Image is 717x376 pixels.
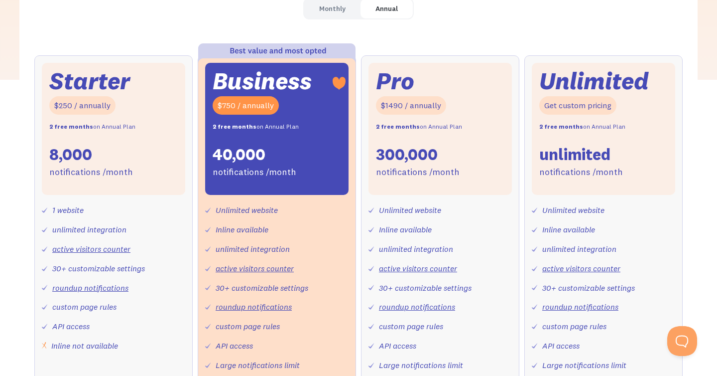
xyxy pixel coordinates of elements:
[52,283,128,293] a: roundup notifications
[213,144,265,165] div: 40,000
[542,203,604,217] div: Unlimited website
[539,96,616,115] div: Get custom pricing
[213,165,296,180] div: notifications /month
[379,222,432,237] div: Inline available
[379,358,463,373] div: Large notifications limit
[379,242,453,256] div: unlimited integration
[216,242,290,256] div: unlimited integration
[52,244,130,254] a: active visitors counter
[49,96,116,115] div: $250 / annually
[667,326,697,356] iframe: Toggle Customer Support
[49,144,92,165] div: 8,000
[376,144,438,165] div: 300,000
[52,319,90,334] div: API access
[216,203,278,217] div: Unlimited website
[213,123,256,130] strong: 2 free months
[376,123,420,130] strong: 2 free months
[216,222,268,237] div: Inline available
[539,70,649,92] div: Unlimited
[52,203,84,217] div: 1 website
[379,319,443,334] div: custom page rules
[379,263,457,273] a: active visitors counter
[213,120,299,134] div: on Annual Plan
[319,1,346,16] div: Monthly
[51,339,118,353] div: Inline not available
[376,120,462,134] div: on Annual Plan
[216,263,294,273] a: active visitors counter
[216,319,280,334] div: custom page rules
[539,165,623,180] div: notifications /month
[376,96,446,115] div: $1490 / annually
[542,242,616,256] div: unlimited integration
[539,144,610,165] div: unlimited
[542,358,626,373] div: Large notifications limit
[49,123,93,130] strong: 2 free months
[52,222,126,237] div: unlimited integration
[216,281,308,295] div: 30+ customizable settings
[216,302,292,312] a: roundup notifications
[376,70,414,92] div: Pro
[542,281,635,295] div: 30+ customizable settings
[49,120,135,134] div: on Annual Plan
[49,70,130,92] div: Starter
[379,339,416,353] div: API access
[379,281,472,295] div: 30+ customizable settings
[52,300,117,314] div: custom page rules
[216,358,300,373] div: Large notifications limit
[49,165,133,180] div: notifications /month
[379,302,455,312] a: roundup notifications
[376,165,460,180] div: notifications /month
[542,339,580,353] div: API access
[542,263,620,273] a: active visitors counter
[52,261,145,276] div: 30+ customizable settings
[216,339,253,353] div: API access
[213,96,279,115] div: $750 / annually
[379,203,441,217] div: Unlimited website
[542,222,595,237] div: Inline available
[213,70,312,92] div: Business
[539,120,625,134] div: on Annual Plan
[375,1,398,16] div: Annual
[542,302,618,312] a: roundup notifications
[542,319,606,334] div: custom page rules
[539,123,583,130] strong: 2 free months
